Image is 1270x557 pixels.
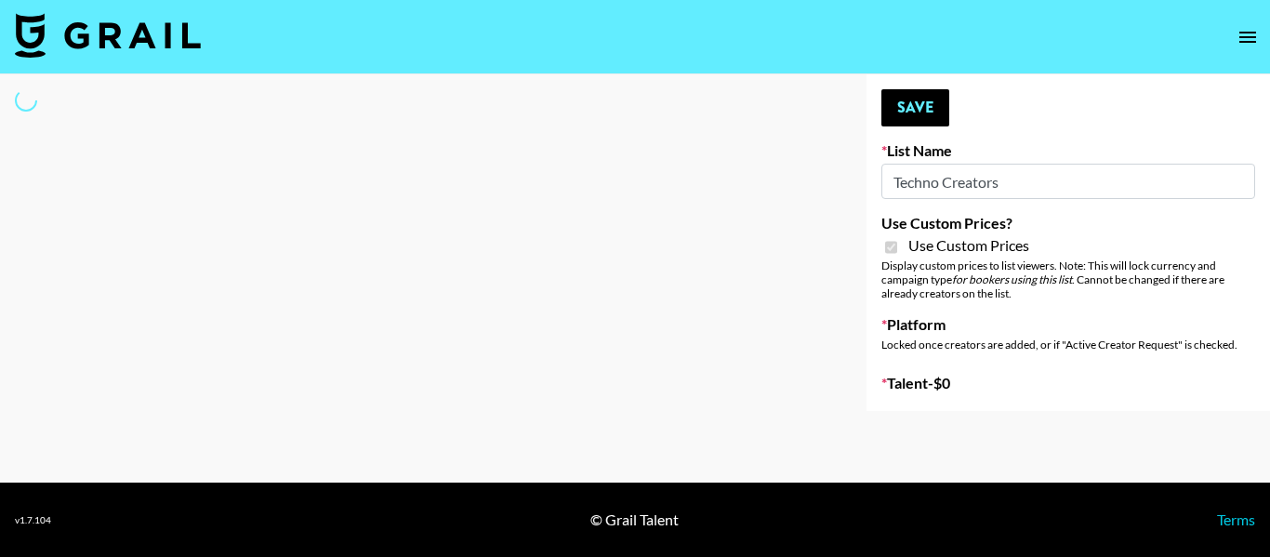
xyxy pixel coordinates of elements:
[881,338,1255,351] div: Locked once creators are added, or if "Active Creator Request" is checked.
[15,514,51,526] div: v 1.7.104
[908,236,1029,255] span: Use Custom Prices
[1229,19,1266,56] button: open drawer
[590,511,679,529] div: © Grail Talent
[881,374,1255,392] label: Talent - $ 0
[881,214,1255,232] label: Use Custom Prices?
[952,272,1072,286] em: for bookers using this list
[881,259,1255,300] div: Display custom prices to list viewers. Note: This will lock currency and campaign type . Cannot b...
[881,89,949,126] button: Save
[15,13,201,58] img: Grail Talent
[881,141,1255,160] label: List Name
[1217,511,1255,528] a: Terms
[881,315,1255,334] label: Platform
